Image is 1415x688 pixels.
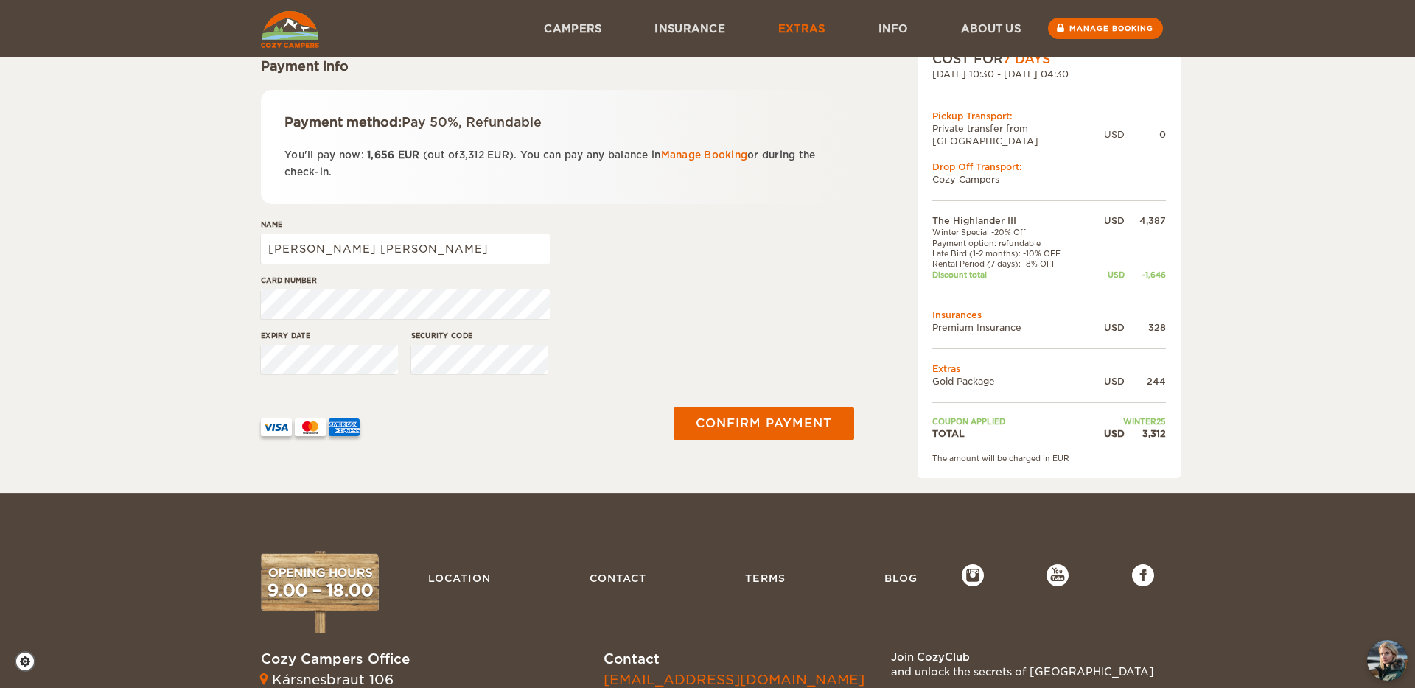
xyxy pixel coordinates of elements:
div: USD [1090,214,1125,227]
td: Insurances [932,309,1166,321]
td: Late Bird (1-2 months): -10% OFF [932,248,1090,259]
td: Extras [932,362,1166,375]
span: Pay 50%, Refundable [402,115,542,130]
div: [DATE] 10:30 - [DATE] 04:30 [932,68,1166,80]
label: Card number [261,275,550,286]
td: The Highlander III [932,214,1090,227]
span: 7 Days [1003,52,1050,66]
a: Manage booking [1048,18,1163,39]
a: Contact [582,564,654,592]
label: Name [261,219,550,230]
img: Cozy Campers [261,11,319,48]
div: Pickup Transport: [932,110,1166,122]
td: Private transfer from [GEOGRAPHIC_DATA] [932,122,1104,147]
td: Winter Special -20% Off [932,227,1090,237]
img: AMEX [329,418,360,436]
td: Coupon applied [932,416,1090,427]
a: Blog [877,564,925,592]
div: 328 [1125,321,1166,334]
td: Discount total [932,270,1090,280]
div: Cozy Campers Office [261,650,533,669]
span: 3,312 [459,150,484,161]
div: COST FOR [932,50,1166,68]
label: Security code [411,330,548,341]
label: Expiry date [261,330,398,341]
button: chat-button [1367,640,1408,681]
img: mastercard [295,418,326,436]
div: Payment method: [284,113,831,131]
div: USD [1090,427,1125,440]
div: 3,312 [1125,427,1166,440]
div: 0 [1125,128,1166,141]
div: USD [1104,128,1125,141]
span: EUR [487,150,509,161]
div: 244 [1125,375,1166,387]
a: Terms [738,564,793,592]
img: Freyja at Cozy Campers [1367,640,1408,681]
button: Confirm payment [674,407,854,440]
div: Payment info [261,57,854,75]
span: 1,656 [367,150,394,161]
td: WINTER25 [1090,416,1166,427]
a: Location [421,564,498,592]
td: Gold Package [932,375,1090,387]
div: USD [1090,375,1125,387]
p: You'll pay now: (out of ). You can pay any balance in or during the check-in. [284,147,831,181]
div: The amount will be charged in EUR [932,453,1166,463]
td: Rental Period (7 days): -8% OFF [932,259,1090,269]
a: Manage Booking [661,150,748,161]
div: USD [1090,270,1125,280]
a: [EMAIL_ADDRESS][DOMAIN_NAME] [604,672,864,687]
div: -1,646 [1125,270,1166,280]
td: Cozy Campers [932,173,1166,186]
div: and unlock the secrets of [GEOGRAPHIC_DATA] [891,664,1154,679]
div: Drop Off Transport: [932,161,1166,173]
td: Premium Insurance [932,321,1090,334]
td: TOTAL [932,427,1090,440]
img: VISA [261,418,292,436]
div: 4,387 [1125,214,1166,227]
a: Cookie settings [15,651,45,672]
div: USD [1090,321,1125,334]
div: Join CozyClub [891,650,1154,664]
span: EUR [398,150,420,161]
td: Payment option: refundable [932,238,1090,248]
div: Contact [604,650,864,669]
